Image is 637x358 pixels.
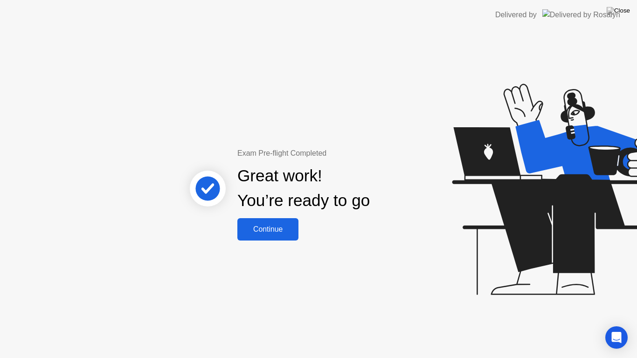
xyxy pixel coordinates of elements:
[237,164,370,213] div: Great work! You’re ready to go
[240,225,296,234] div: Continue
[237,148,430,159] div: Exam Pre-flight Completed
[605,326,628,349] div: Open Intercom Messenger
[495,9,537,21] div: Delivered by
[237,218,298,241] button: Continue
[542,9,620,20] img: Delivered by Rosalyn
[607,7,630,14] img: Close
